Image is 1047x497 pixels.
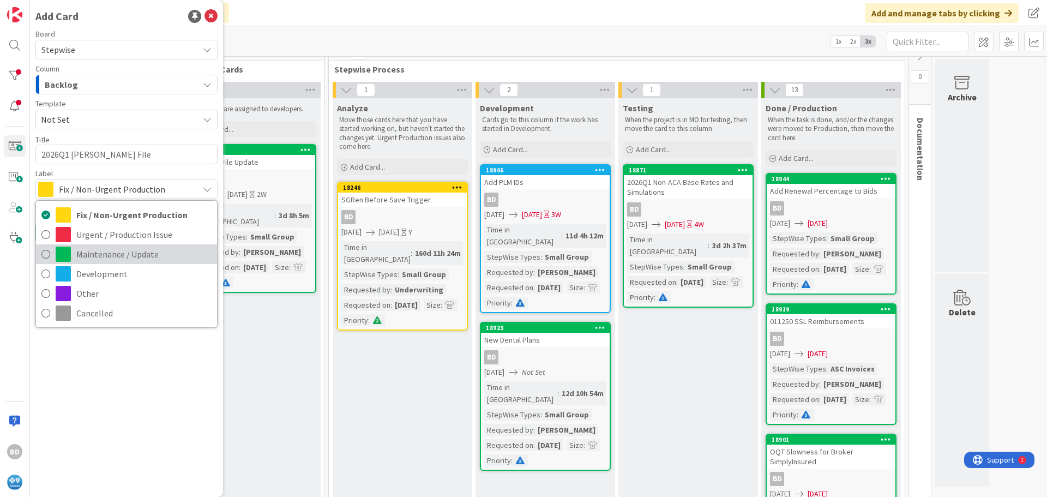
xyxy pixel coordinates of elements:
[59,182,193,197] span: Fix / Non-Urgent Production
[624,165,753,175] div: 18871
[240,261,269,273] div: [DATE]
[533,282,535,294] span: :
[493,145,528,154] span: Add Card...
[341,226,362,238] span: [DATE]
[35,75,218,94] button: Backlog
[76,305,212,321] span: Cancelled
[535,266,598,278] div: [PERSON_NAME]
[399,268,449,280] div: Small Group
[826,232,828,244] span: :
[257,189,267,200] div: 2W
[7,444,22,459] div: BD
[481,165,610,175] div: 18906
[846,36,861,47] span: 2x
[567,282,583,294] div: Size
[770,393,819,405] div: Requested on
[338,193,467,207] div: SGRen Before Save Trigger
[45,77,78,92] span: Backlog
[559,387,606,399] div: 12d 10h 54m
[557,387,559,399] span: :
[767,435,895,445] div: 18901
[797,409,798,421] span: :
[408,226,412,238] div: Y
[911,70,929,83] span: 0
[770,218,790,229] span: [DATE]
[709,239,749,252] div: 3d 2h 37m
[484,297,511,309] div: Priority
[624,175,753,199] div: 2026Q1 Non-ACA Base Rates and Simulations
[481,323,610,333] div: 18923
[627,202,641,217] div: BD
[341,299,390,311] div: Requested on
[484,367,504,378] span: [DATE]
[821,263,849,275] div: [DATE]
[542,409,592,421] div: Small Group
[948,91,977,104] div: Archive
[41,112,190,127] span: Not Set
[7,7,22,22] img: Visit kanbanzone.com
[770,278,797,290] div: Priority
[533,266,535,278] span: :
[392,299,420,311] div: [DATE]
[767,174,895,198] div: 18944Add Renewal Percentage to Bids
[766,103,837,113] span: Done / Production
[627,276,676,288] div: Requested on
[770,363,826,375] div: StepWise Types
[861,36,875,47] span: 3x
[398,268,399,280] span: :
[350,162,385,172] span: Add Card...
[36,303,217,323] a: Cancelled
[767,304,895,314] div: 18919
[522,209,542,220] span: [DATE]
[481,193,610,207] div: BD
[35,8,79,25] div: Add Card
[35,170,53,177] span: Label
[624,202,753,217] div: BD
[676,276,678,288] span: :
[412,247,464,259] div: 160d 11h 24m
[797,278,798,290] span: :
[76,226,212,243] span: Urgent / Production Issue
[767,184,895,198] div: Add Renewal Percentage to Bids
[533,424,535,436] span: :
[185,144,316,293] a: 189562026 SBC File UpdateBD[DATE][DATE]2WTime in [GEOGRAPHIC_DATA]:3d 8h 5mStepWise Types:Small G...
[779,153,814,163] span: Add Card...
[272,261,289,273] div: Size
[186,172,315,187] div: BD
[624,165,753,199] div: 188712026Q1 Non-ACA Base Rates and Simulations
[726,276,728,288] span: :
[484,424,533,436] div: Requested by
[480,103,534,113] span: Development
[767,201,895,215] div: BD
[183,64,311,75] span: Assigned Cards
[770,348,790,360] span: [DATE]
[808,348,828,360] span: [DATE]
[772,175,895,183] div: 18944
[36,284,217,303] a: Other
[563,230,606,242] div: 11d 4h 12m
[76,207,212,223] span: Fix / Non-Urgent Production
[636,145,671,154] span: Add Card...
[708,239,709,252] span: :
[480,322,611,471] a: 18923New Dental PlansBD[DATE]Not SetTime in [GEOGRAPHIC_DATA]:12d 10h 54mStepWise Types:Small Gro...
[339,116,466,151] p: Move those cards here that you have started working on, but haven't started the changes yet. Urge...
[481,165,610,189] div: 18906Add PLM IDs
[341,284,390,296] div: Requested by
[678,276,706,288] div: [DATE]
[239,246,240,258] span: :
[828,363,877,375] div: ASC Invoices
[625,116,751,134] p: When the project is in MO for testing, then move the card to this column.
[770,201,784,215] div: BD
[767,314,895,328] div: 011250 SSL Reimbursements
[821,248,884,260] div: [PERSON_NAME]
[869,393,871,405] span: :
[246,231,248,243] span: :
[76,246,212,262] span: Maintenance / Update
[770,263,819,275] div: Requested on
[484,224,561,248] div: Time in [GEOGRAPHIC_DATA]
[341,268,398,280] div: StepWise Types
[821,393,849,405] div: [DATE]
[36,244,217,264] a: Maintenance / Update
[35,65,59,73] span: Column
[239,261,240,273] span: :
